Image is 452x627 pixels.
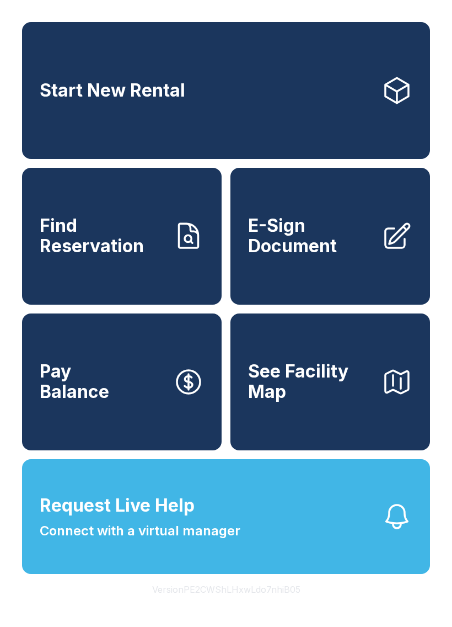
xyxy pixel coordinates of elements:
a: Find Reservation [22,168,222,305]
button: Request Live HelpConnect with a virtual manager [22,459,430,574]
span: Find Reservation [40,216,164,256]
button: VersionPE2CWShLHxwLdo7nhiB05 [143,574,309,605]
span: Request Live Help [40,492,195,519]
span: Connect with a virtual manager [40,521,240,541]
span: E-Sign Document [248,216,373,256]
a: PayBalance [22,313,222,450]
a: Start New Rental [22,22,430,159]
button: See Facility Map [230,313,430,450]
span: Pay Balance [40,362,109,402]
span: See Facility Map [248,362,373,402]
a: E-Sign Document [230,168,430,305]
span: Start New Rental [40,81,185,101]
